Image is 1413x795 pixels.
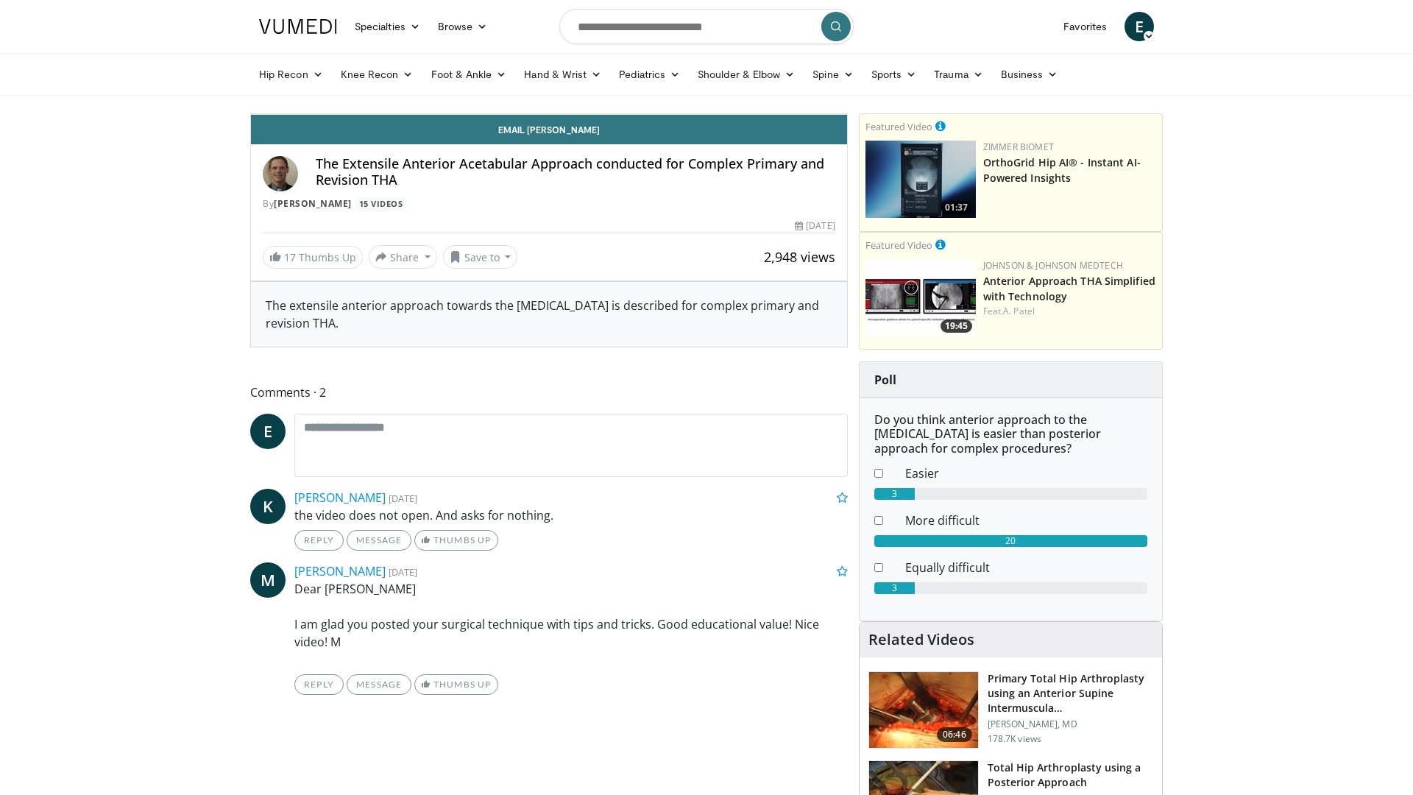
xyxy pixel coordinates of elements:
video-js: Video Player [251,114,847,115]
div: The extensile anterior approach towards the [MEDICAL_DATA] is described for complex primary and r... [266,297,832,332]
small: [DATE] [389,565,417,579]
h3: Primary Total Hip Arthroplasty using an Anterior Supine Intermuscula… [988,671,1153,715]
div: [DATE] [795,219,835,233]
a: Johnson & Johnson MedTech [983,259,1123,272]
small: [DATE] [389,492,417,505]
a: Knee Recon [332,60,422,89]
p: 178.7K views [988,733,1041,745]
a: 17 Thumbs Up [263,246,363,269]
span: 17 [284,250,296,264]
div: 20 [874,535,1147,547]
a: Browse [429,12,497,41]
span: 01:37 [941,201,972,214]
h6: Do you think anterior approach to the [MEDICAL_DATA] is easier than posterior approach for comple... [874,413,1147,456]
dd: Equally difficult [894,559,1158,576]
img: 06bb1c17-1231-4454-8f12-6191b0b3b81a.150x105_q85_crop-smart_upscale.jpg [865,259,976,336]
a: Trauma [925,60,992,89]
a: E [1125,12,1154,41]
a: Message [347,530,411,551]
a: Email [PERSON_NAME] [251,115,847,144]
a: Foot & Ankle [422,60,516,89]
small: Featured Video [865,239,932,252]
dd: Easier [894,464,1158,482]
button: Share [369,245,437,269]
a: M [250,562,286,598]
h4: The Extensile Anterior Acetabular Approach conducted for Complex Primary and Revision THA [316,156,835,188]
span: Comments 2 [250,383,848,402]
img: VuMedi Logo [259,19,337,34]
div: 3 [874,582,916,594]
a: Reply [294,674,344,695]
dd: More difficult [894,512,1158,529]
p: the video does not open. And asks for nothing. [294,506,848,524]
a: [PERSON_NAME] [294,490,386,506]
a: A. Patel [1003,305,1035,317]
a: Zimmer Biomet [983,141,1054,153]
a: Hand & Wrist [515,60,610,89]
a: OrthoGrid Hip AI® - Instant AI-Powered Insights [983,155,1141,185]
a: Pediatrics [610,60,689,89]
a: Anterior Approach THA Simplified with Technology [983,274,1155,303]
h3: Total Hip Arthroplasty using a Posterior Approach [988,760,1153,790]
a: 01:37 [865,141,976,218]
a: 19:45 [865,259,976,336]
a: Reply [294,530,344,551]
a: 15 Videos [354,197,408,210]
button: Save to [443,245,518,269]
a: Specialties [346,12,429,41]
a: Hip Recon [250,60,332,89]
img: 51d03d7b-a4ba-45b7-9f92-2bfbd1feacc3.150x105_q85_crop-smart_upscale.jpg [865,141,976,218]
img: Avatar [263,156,298,191]
p: Dear [PERSON_NAME] I am glad you posted your surgical technique with tips and tricks. Good educat... [294,580,848,668]
a: Thumbs Up [414,530,497,551]
div: Feat. [983,305,1156,318]
a: [PERSON_NAME] [274,197,352,210]
a: Business [992,60,1067,89]
p: [PERSON_NAME], MD [988,718,1153,730]
a: Thumbs Up [414,674,497,695]
span: 19:45 [941,319,972,333]
span: 2,948 views [764,248,835,266]
a: 06:46 Primary Total Hip Arthroplasty using an Anterior Supine Intermuscula… [PERSON_NAME], MD 178... [868,671,1153,749]
strong: Poll [874,372,896,388]
a: Spine [804,60,862,89]
div: By [263,197,835,211]
a: Message [347,674,411,695]
span: 06:46 [937,727,972,742]
input: Search topics, interventions [559,9,854,44]
a: Shoulder & Elbow [689,60,804,89]
div: 3 [874,488,916,500]
a: K [250,489,286,524]
a: [PERSON_NAME] [294,563,386,579]
a: Favorites [1055,12,1116,41]
small: Featured Video [865,120,932,133]
img: 263423_3.png.150x105_q85_crop-smart_upscale.jpg [869,672,978,749]
a: E [250,414,286,449]
a: Sports [863,60,926,89]
h4: Related Videos [868,631,974,649]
